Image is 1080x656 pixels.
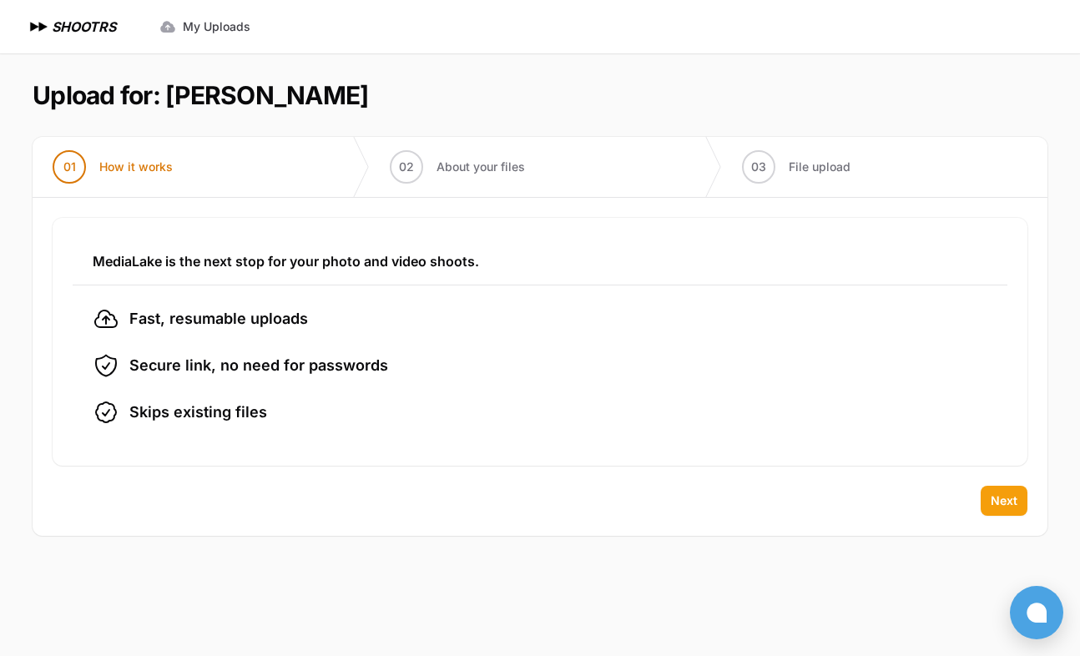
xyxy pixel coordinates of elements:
h1: Upload for: [PERSON_NAME] [33,80,368,110]
button: 01 How it works [33,137,193,197]
span: My Uploads [183,18,250,35]
h1: SHOOTRS [52,17,116,37]
span: Skips existing files [129,401,267,424]
h3: MediaLake is the next stop for your photo and video shoots. [93,251,987,271]
button: Open chat window [1010,586,1063,639]
span: 03 [751,159,766,175]
span: Fast, resumable uploads [129,307,308,331]
span: Next [991,492,1017,509]
button: 03 File upload [722,137,871,197]
span: 02 [399,159,414,175]
span: File upload [789,159,850,175]
span: 01 [63,159,76,175]
a: SHOOTRS SHOOTRS [27,17,116,37]
a: My Uploads [149,12,260,42]
span: How it works [99,159,173,175]
span: About your files [437,159,525,175]
button: 02 About your files [370,137,545,197]
span: Secure link, no need for passwords [129,354,388,377]
button: Next [981,486,1027,516]
img: SHOOTRS [27,17,52,37]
